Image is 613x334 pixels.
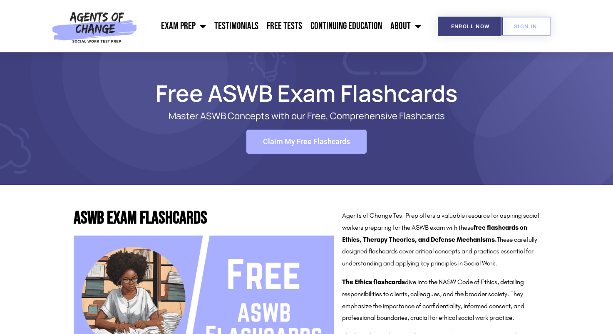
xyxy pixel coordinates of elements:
[103,111,511,121] p: Master ASWB Concepts with our Free, Comprehensive Flashcards
[263,16,306,37] a: Free Tests
[157,16,210,37] a: Exam Prep
[210,16,263,37] a: Testimonials
[342,210,539,270] p: Agents of Change Test Prep offers a valuable resource for aspiring social workers preparing for t...
[141,16,426,37] nav: Menu
[386,16,425,37] a: About
[306,16,386,37] a: Continuing Education
[263,138,350,145] span: Claim My Free Flashcards
[74,210,334,227] h2: ASWB Exam Flashcards
[514,24,537,29] span: SIGN IN
[451,24,490,29] span: Enroll Now
[342,278,405,286] strong: The Ethics flashcards
[246,130,367,154] a: Claim My Free Flashcards
[438,17,503,36] a: Enroll Now
[342,223,527,243] strong: free flashcards on Ethics, Therapy Theories, and Defense Mechanisms.
[501,17,551,36] a: SIGN IN
[342,276,539,324] p: dive into the NASW Code of Ethics, detailing responsibilities to clients, colleagues, and the bro...
[69,83,544,103] h1: Free ASWB Exam Flashcards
